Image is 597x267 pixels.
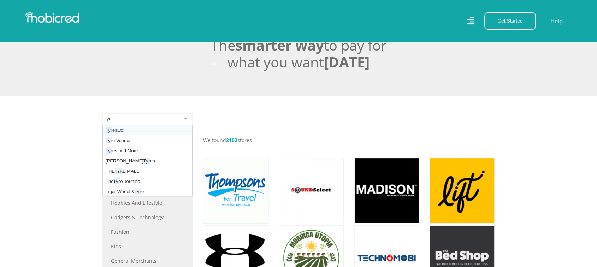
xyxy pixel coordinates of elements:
div: esEtc [103,125,192,135]
span: Tyr [106,137,112,143]
div: Tiger Wheel & e [103,186,192,197]
div: THE E MALL [103,166,192,176]
span: Tyr [135,188,141,195]
a: General Merchants [111,257,184,265]
button: Get Started [484,12,536,30]
a: Help [550,17,563,26]
div: [PERSON_NAME] es [103,156,192,166]
span: Tyr [113,178,120,184]
a: Kids [111,243,184,250]
div: es and More [103,146,192,156]
p: We found stores [203,136,495,144]
span: TYR [115,168,123,174]
img: Mobicred [25,12,79,23]
div: e Vendor [103,135,192,146]
input: Search for a store... [105,116,112,122]
h2: The to pay for what you want [102,37,495,71]
span: Tyr [143,158,150,164]
div: The e Terminal [103,176,192,186]
a: Hobbies and Lifestyle [111,199,184,207]
a: Gadgets & Technology [111,214,184,221]
span: Tyr [106,127,112,133]
span: 2102 [226,137,237,143]
span: Tyr [106,147,112,154]
a: Fashion [111,228,184,236]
